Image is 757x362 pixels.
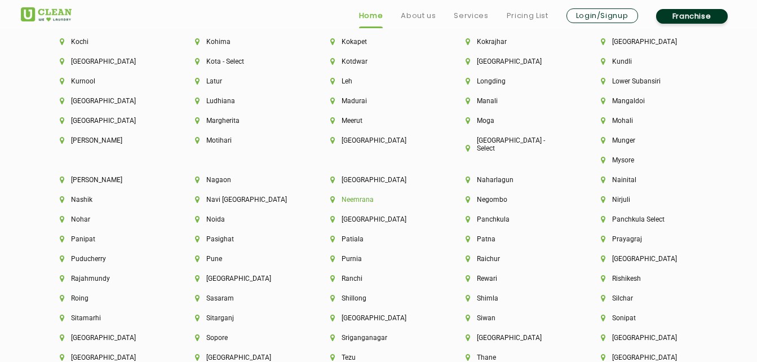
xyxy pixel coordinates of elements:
[60,58,157,65] li: [GEOGRAPHIC_DATA]
[601,334,698,342] li: [GEOGRAPHIC_DATA]
[195,136,292,144] li: Motihari
[601,77,698,85] li: Lower Subansiri
[466,294,563,302] li: Shimla
[656,9,728,24] a: Franchise
[601,294,698,302] li: Silchar
[195,196,292,204] li: Navi [GEOGRAPHIC_DATA]
[60,255,157,263] li: Puducherry
[466,275,563,282] li: Rewari
[195,117,292,125] li: Margherita
[466,354,563,361] li: Thane
[330,196,427,204] li: Neemrana
[330,38,427,46] li: Kokapet
[466,334,563,342] li: [GEOGRAPHIC_DATA]
[330,255,427,263] li: Purnia
[466,117,563,125] li: Moga
[330,97,427,105] li: Madurai
[330,117,427,125] li: Meerut
[330,275,427,282] li: Ranchi
[601,97,698,105] li: Mangaldoi
[401,9,436,23] a: About us
[601,314,698,322] li: Sonipat
[601,235,698,243] li: Prayagraj
[466,255,563,263] li: Raichur
[601,354,698,361] li: [GEOGRAPHIC_DATA]
[601,58,698,65] li: Kundli
[601,156,698,164] li: Mysore
[60,275,157,282] li: Rajahmundy
[60,215,157,223] li: Nohar
[330,136,427,144] li: [GEOGRAPHIC_DATA]
[60,196,157,204] li: Nashik
[60,38,157,46] li: Kochi
[330,354,427,361] li: Tezu
[60,294,157,302] li: Roing
[601,275,698,282] li: Rishikesh
[60,176,157,184] li: [PERSON_NAME]
[60,77,157,85] li: Kurnool
[195,334,292,342] li: Sopore
[601,176,698,184] li: Nainital
[601,117,698,125] li: Mohali
[466,58,563,65] li: [GEOGRAPHIC_DATA]
[466,176,563,184] li: Naharlagun
[195,294,292,302] li: Sasaram
[195,77,292,85] li: Latur
[195,176,292,184] li: Nagaon
[601,38,698,46] li: [GEOGRAPHIC_DATA]
[195,235,292,243] li: Pasighat
[195,58,292,65] li: Kota - Select
[466,314,563,322] li: Siwan
[195,314,292,322] li: Sitarganj
[466,136,563,152] li: [GEOGRAPHIC_DATA] - Select
[60,97,157,105] li: [GEOGRAPHIC_DATA]
[195,354,292,361] li: [GEOGRAPHIC_DATA]
[60,136,157,144] li: [PERSON_NAME]
[21,7,72,21] img: UClean Laundry and Dry Cleaning
[466,97,563,105] li: Manali
[330,314,427,322] li: [GEOGRAPHIC_DATA]
[330,235,427,243] li: Patiala
[359,9,383,23] a: Home
[330,176,427,184] li: [GEOGRAPHIC_DATA]
[566,8,638,23] a: Login/Signup
[601,136,698,144] li: Munger
[195,97,292,105] li: Ludhiana
[601,215,698,223] li: Panchkula Select
[195,255,292,263] li: Pune
[466,38,563,46] li: Kokrajhar
[195,38,292,46] li: Kohima
[466,196,563,204] li: Negombo
[330,294,427,302] li: Shillong
[60,334,157,342] li: [GEOGRAPHIC_DATA]
[330,215,427,223] li: [GEOGRAPHIC_DATA]
[330,77,427,85] li: Leh
[454,9,488,23] a: Services
[330,334,427,342] li: Sriganganagar
[507,9,548,23] a: Pricing List
[466,77,563,85] li: Longding
[60,235,157,243] li: Panipat
[195,215,292,223] li: Noida
[195,275,292,282] li: [GEOGRAPHIC_DATA]
[60,354,157,361] li: [GEOGRAPHIC_DATA]
[601,255,698,263] li: [GEOGRAPHIC_DATA]
[60,117,157,125] li: [GEOGRAPHIC_DATA]
[330,58,427,65] li: Kotdwar
[466,235,563,243] li: Patna
[60,314,157,322] li: Sitamarhi
[466,215,563,223] li: Panchkula
[601,196,698,204] li: Nirjuli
